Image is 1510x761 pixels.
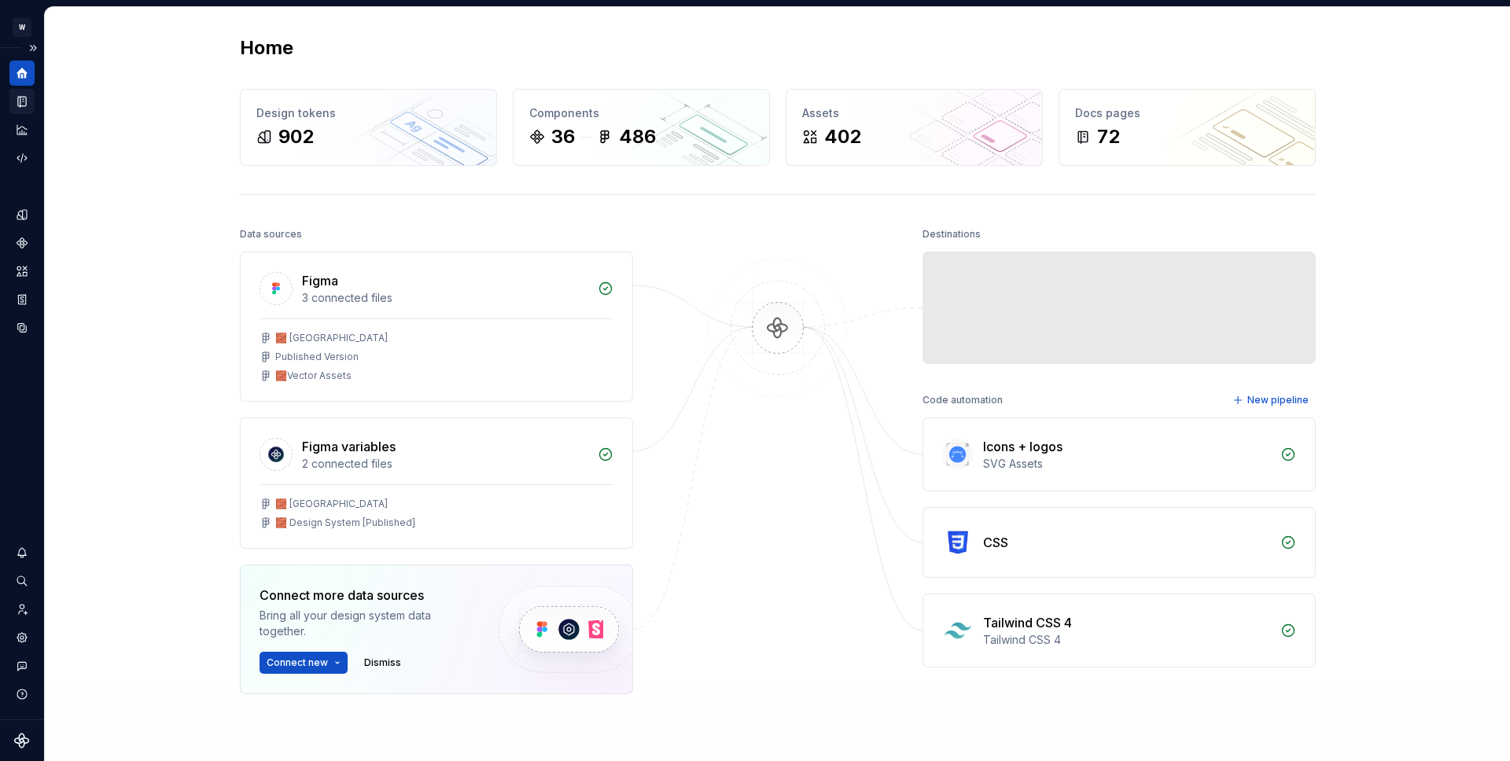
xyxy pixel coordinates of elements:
a: Documentation [9,89,35,114]
a: Analytics [9,117,35,142]
a: Data sources [9,315,35,340]
a: Assets [9,259,35,284]
div: 3 connected files [302,290,588,306]
div: Data sources [240,223,302,245]
div: Destinations [923,223,981,245]
div: 902 [278,124,314,149]
div: Components [529,105,753,121]
div: 🧱 Design System [Published] [275,517,415,529]
div: 🧱 [GEOGRAPHIC_DATA] [275,332,388,344]
div: Tailwind CSS 4 [983,632,1271,648]
a: Figma3 connected files🧱 [GEOGRAPHIC_DATA]Published Version🧱Vector Assets [240,252,633,402]
a: Design tokens902 [240,89,497,166]
button: Notifications [9,540,35,565]
div: Bring all your design system data together. [260,608,472,639]
button: Expand sidebar [22,37,44,59]
a: Invite team [9,597,35,622]
div: Docs pages [1075,105,1299,121]
span: New pipeline [1247,394,1309,406]
button: Search ⌘K [9,568,35,594]
div: W [13,18,31,37]
button: W [3,10,41,44]
div: Figma variables [302,437,396,456]
h2: Home [240,35,293,61]
div: Published Version [275,351,359,363]
button: Dismiss [357,652,408,674]
div: 🧱 [GEOGRAPHIC_DATA] [275,498,388,510]
div: Connect more data sources [260,586,472,605]
div: 🧱Vector Assets [275,369,352,382]
button: Connect new [260,652,348,674]
a: Docs pages72 [1059,89,1316,166]
div: Assets [802,105,1026,121]
svg: Supernova Logo [14,733,30,748]
a: Settings [9,625,35,650]
div: 72 [1097,124,1120,149]
a: Home [9,61,35,86]
div: 36 [551,124,575,149]
div: SVG Assets [983,456,1271,472]
span: Connect new [267,656,328,669]
div: CSS [983,533,1008,552]
div: Tailwind CSS 4 [983,613,1072,632]
button: New pipeline [1228,389,1316,411]
div: 486 [619,124,656,149]
div: Figma [302,271,338,290]
div: 2 connected files [302,456,588,472]
a: Code automation [9,145,35,171]
button: Contact support [9,653,35,678]
a: Components [9,230,35,256]
div: 402 [824,124,861,149]
span: Dismiss [364,656,401,669]
a: Components36486 [513,89,770,166]
a: Assets402 [786,89,1043,166]
div: Icons + logos [983,437,1063,456]
div: Design tokens [256,105,481,121]
div: Code automation [923,389,1003,411]
a: Design tokens [9,202,35,227]
a: Figma variables2 connected files🧱 [GEOGRAPHIC_DATA]🧱 Design System [Published] [240,417,633,549]
a: Storybook stories [9,287,35,312]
